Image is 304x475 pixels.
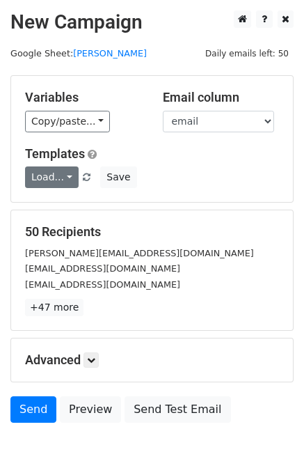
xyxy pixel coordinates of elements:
small: [PERSON_NAME][EMAIL_ADDRESS][DOMAIN_NAME] [25,248,254,258]
small: [EMAIL_ADDRESS][DOMAIN_NAME] [25,263,180,274]
a: Send [10,396,56,423]
small: [EMAIL_ADDRESS][DOMAIN_NAME] [25,279,180,290]
h2: New Campaign [10,10,294,34]
span: Daily emails left: 50 [200,46,294,61]
a: Send Test Email [125,396,230,423]
a: Copy/paste... [25,111,110,132]
h5: Email column [163,90,280,105]
button: Save [100,166,136,188]
h5: 50 Recipients [25,224,279,240]
a: Templates [25,146,85,161]
a: [PERSON_NAME] [73,48,147,59]
small: Google Sheet: [10,48,147,59]
h5: Variables [25,90,142,105]
a: Load... [25,166,79,188]
h5: Advanced [25,352,279,368]
a: Preview [60,396,121,423]
a: +47 more [25,299,83,316]
a: Daily emails left: 50 [200,48,294,59]
iframe: Chat Widget [234,408,304,475]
